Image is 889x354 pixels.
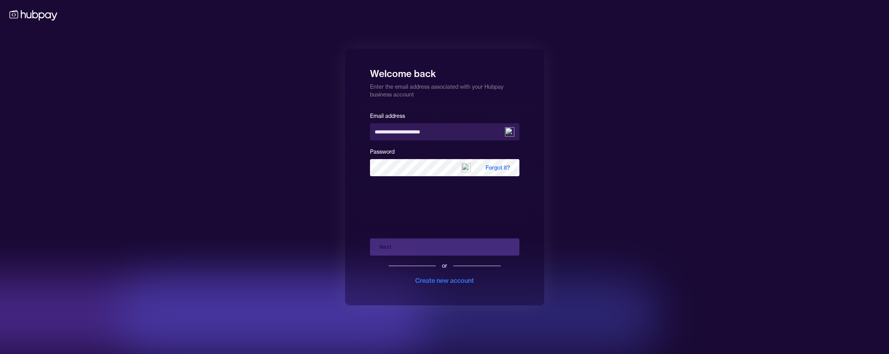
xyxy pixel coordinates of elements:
img: npw-badge-icon-locked.svg [461,163,471,172]
div: or [442,262,447,270]
div: Create new account [415,276,474,285]
span: Forgot it? [476,159,519,176]
img: npw-badge-icon-locked.svg [505,127,514,137]
label: Email address [370,112,405,119]
label: Password [370,148,395,155]
h1: Welcome back [370,63,519,80]
p: Enter the email address associated with your Hubpay business account [370,80,519,98]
